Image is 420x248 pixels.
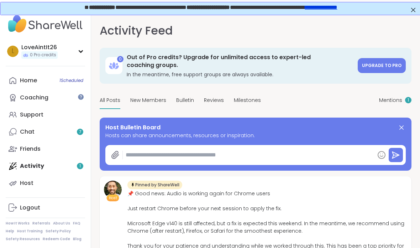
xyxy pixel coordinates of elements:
[362,62,401,68] span: Upgrade to Pro
[105,123,161,132] span: Host Bulletin Board
[30,52,56,58] span: 0 Pro credits
[358,58,406,73] a: Upgrade to Pro
[53,221,70,226] a: About Us
[6,199,85,216] a: Logout
[20,111,43,119] div: Support
[130,97,166,104] span: New Members
[20,94,48,102] div: Coaching
[234,97,261,104] span: Milestones
[12,47,14,56] span: L
[6,175,85,192] a: Host
[6,221,30,226] a: How It Works
[20,179,33,187] div: Host
[20,77,37,84] div: Home
[6,140,85,157] a: Friends
[6,229,14,234] a: Help
[79,129,82,135] span: 7
[104,181,122,198] img: brett
[379,97,402,104] span: Mentions
[176,97,194,104] span: Bulletin
[78,94,84,100] iframe: Spotlight
[127,181,182,189] div: Pinned by ShareWell
[21,43,58,51] div: LoveAintIt26
[73,237,82,242] a: Blog
[100,22,173,39] h1: Activity Feed
[6,72,85,89] a: Home1Scheduled
[204,97,224,104] span: Reviews
[100,97,120,104] span: All Posts
[20,145,41,153] div: Friends
[73,221,80,226] a: FAQ
[6,89,85,106] a: Coaching
[46,229,71,234] a: Safety Policy
[105,132,406,139] span: Hosts can share announcements, resources or inspiration.
[109,195,117,201] span: Host
[43,237,70,242] a: Redeem Code
[20,204,40,212] div: Logout
[17,229,43,234] a: Host Training
[20,128,35,136] div: Chat
[6,123,85,140] a: Chat7
[6,106,85,123] a: Support
[127,53,353,69] h3: Out of Pro credits? Upgrade for unlimited access to expert-led coaching groups.
[117,56,124,62] div: 0
[127,71,353,78] h3: In the meantime, free support groups are always available.
[6,237,40,242] a: Safety Resources
[6,11,85,36] img: ShareWell Nav Logo
[408,97,409,103] span: 1
[32,221,50,226] a: Referrals
[59,78,83,83] span: 1 Scheduled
